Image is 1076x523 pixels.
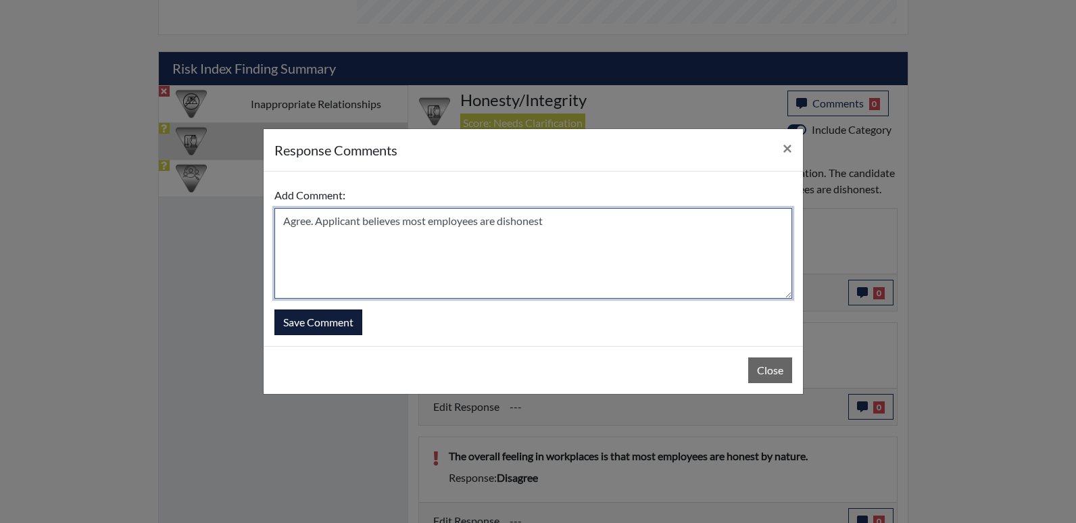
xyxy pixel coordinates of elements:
[748,357,792,383] button: Close
[783,138,792,157] span: ×
[274,182,345,208] label: Add Comment:
[274,309,362,335] button: Save Comment
[772,129,803,167] button: Close
[274,140,397,160] h5: response Comments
